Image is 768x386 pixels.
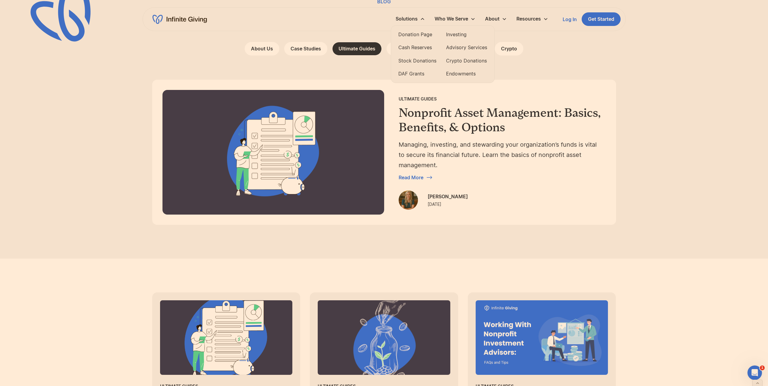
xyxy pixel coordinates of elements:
a: Crypto Donations [446,57,487,65]
a: Ultimate Guides [332,42,382,56]
div: Resources [512,12,553,25]
a: Endowments [446,70,487,78]
div: Who We Serve [430,12,480,25]
a: DAF Grants [398,70,436,78]
a: Get Started [582,12,621,26]
div: Who We Serve [435,15,468,23]
a: home [153,14,207,24]
div: Ultimate Guides [399,95,437,103]
div: Solutions [391,12,430,25]
div: About [480,12,512,25]
h3: Nonprofit Asset Management: Basics, Benefits, & Options [399,106,601,135]
nav: Solutions [391,25,495,83]
a: Donation Page [398,30,436,39]
div: Resources [516,15,541,23]
div: Solutions [396,15,418,23]
div: Log In [563,17,577,22]
div: [PERSON_NAME] [428,193,468,201]
span: 1 [760,365,765,370]
div: About [485,15,500,23]
a: Advisory Services [446,43,487,52]
a: About Us [245,42,279,56]
div: Read More [399,175,423,180]
a: Ultimate GuidesNonprofit Asset Management: Basics, Benefits, & OptionsManaging, investing, and st... [153,80,615,224]
a: Cash Reserves [398,43,436,52]
a: Investing [446,30,487,39]
a: News [387,42,412,56]
a: Stock Donations [398,57,436,65]
a: Log In [563,16,577,23]
iframe: Intercom live chat [747,365,762,380]
div: Managing, investing, and stewarding your organization’s funds is vital to secure its financial fu... [399,139,601,170]
div: [DATE] [428,201,441,208]
a: Case Studies [284,42,327,56]
a: Crypto [495,42,523,56]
